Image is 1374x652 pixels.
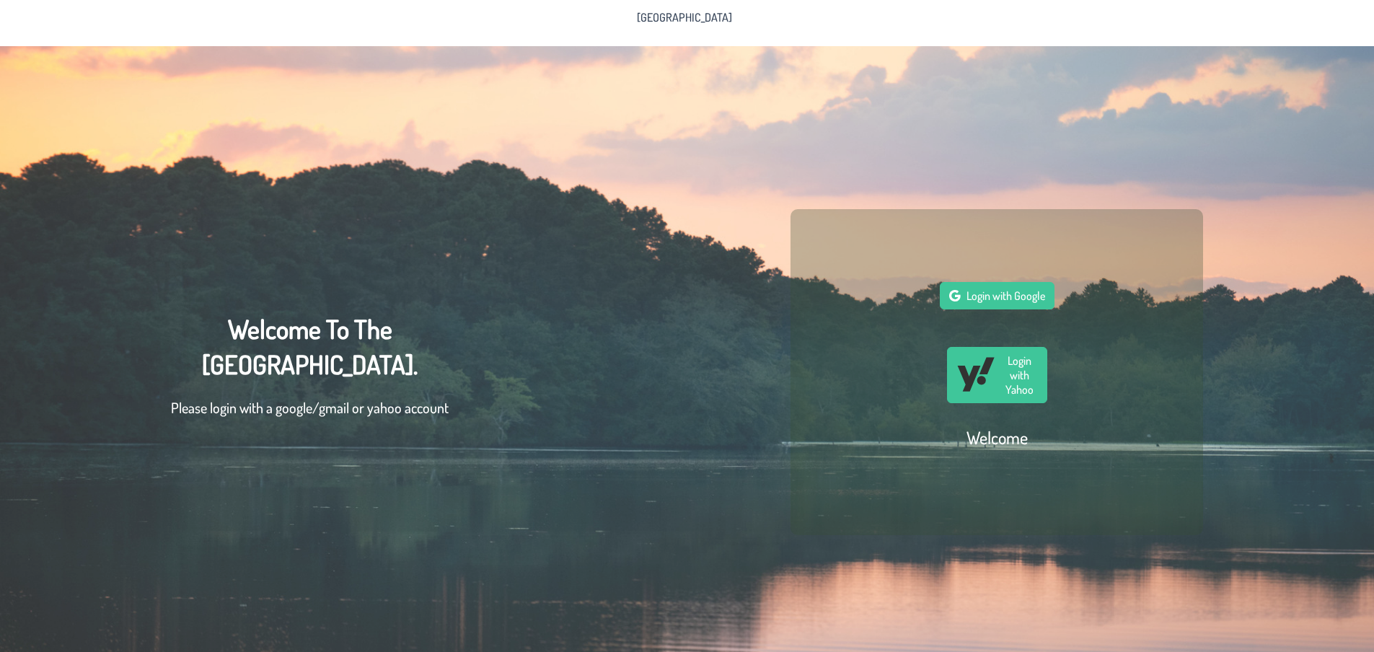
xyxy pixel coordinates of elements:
div: Welcome To The [GEOGRAPHIC_DATA]. [171,312,449,433]
li: Pine Lake Park [628,6,741,29]
button: Login with Google [940,282,1054,309]
a: [GEOGRAPHIC_DATA] [628,6,741,29]
span: Login with Google [966,288,1045,303]
h2: Welcome [966,426,1028,449]
p: Please login with a google/gmail or yahoo account [171,397,449,418]
span: Login with Yahoo [1001,353,1038,397]
span: [GEOGRAPHIC_DATA] [637,12,732,23]
button: Login with Yahoo [947,347,1047,403]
